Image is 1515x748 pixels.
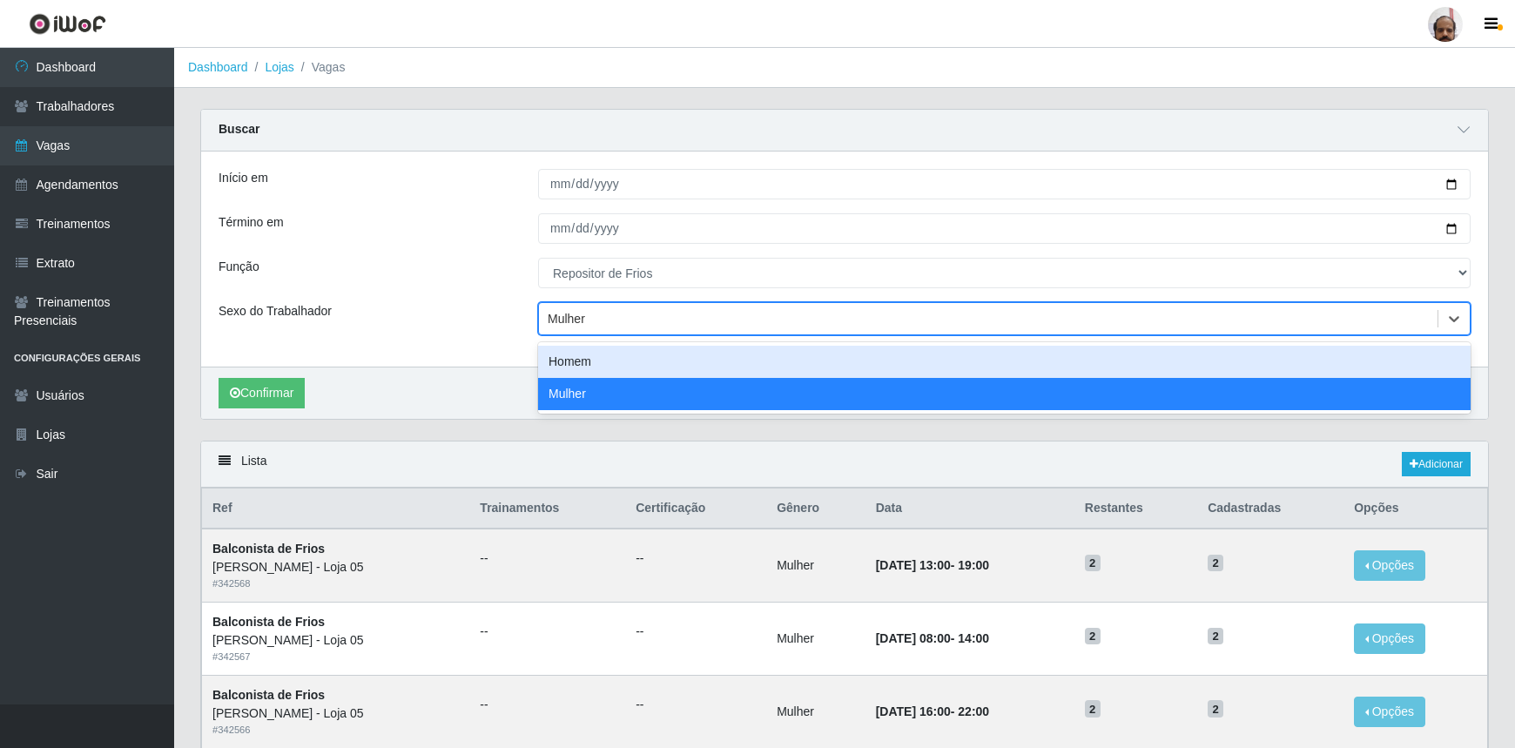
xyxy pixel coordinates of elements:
[538,378,1471,410] div: Mulher
[766,489,865,529] th: Gênero
[876,631,989,645] strong: -
[548,310,585,328] div: Mulher
[219,122,259,136] strong: Buscar
[1197,489,1343,529] th: Cadastradas
[766,603,865,676] td: Mulher
[865,489,1074,529] th: Data
[219,169,268,187] label: Início em
[201,441,1488,488] div: Lista
[212,631,459,650] div: [PERSON_NAME] - Loja 05
[1354,697,1425,727] button: Opções
[29,13,106,35] img: CoreUI Logo
[1085,700,1101,718] span: 2
[212,558,459,576] div: [PERSON_NAME] - Loja 05
[219,213,284,232] label: Término em
[1085,628,1101,645] span: 2
[538,346,1471,378] div: Homem
[766,675,865,748] td: Mulher
[219,258,259,276] label: Função
[480,623,615,641] ul: --
[1208,555,1223,572] span: 2
[1085,555,1101,572] span: 2
[876,558,989,572] strong: -
[1208,700,1223,718] span: 2
[636,623,756,641] ul: --
[958,704,989,718] time: 22:00
[1402,452,1471,476] a: Adicionar
[766,529,865,602] td: Mulher
[1208,628,1223,645] span: 2
[212,576,459,591] div: # 342568
[212,688,325,702] strong: Balconista de Frios
[219,378,305,408] button: Confirmar
[480,696,615,714] ul: --
[876,704,989,718] strong: -
[212,704,459,723] div: [PERSON_NAME] - Loja 05
[294,58,346,77] li: Vagas
[636,549,756,568] ul: --
[636,696,756,714] ul: --
[174,48,1515,88] nav: breadcrumb
[469,489,625,529] th: Trainamentos
[1354,623,1425,654] button: Opções
[958,558,989,572] time: 19:00
[876,631,951,645] time: [DATE] 08:00
[480,549,615,568] ul: --
[202,489,470,529] th: Ref
[625,489,766,529] th: Certificação
[876,558,951,572] time: [DATE] 13:00
[538,213,1471,244] input: 00/00/0000
[212,615,325,629] strong: Balconista de Frios
[958,631,989,645] time: 14:00
[212,542,325,556] strong: Balconista de Frios
[1343,489,1487,529] th: Opções
[1354,550,1425,581] button: Opções
[219,302,332,320] label: Sexo do Trabalhador
[538,169,1471,199] input: 00/00/0000
[212,723,459,738] div: # 342566
[1074,489,1197,529] th: Restantes
[876,704,951,718] time: [DATE] 16:00
[265,60,293,74] a: Lojas
[212,650,459,664] div: # 342567
[188,60,248,74] a: Dashboard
